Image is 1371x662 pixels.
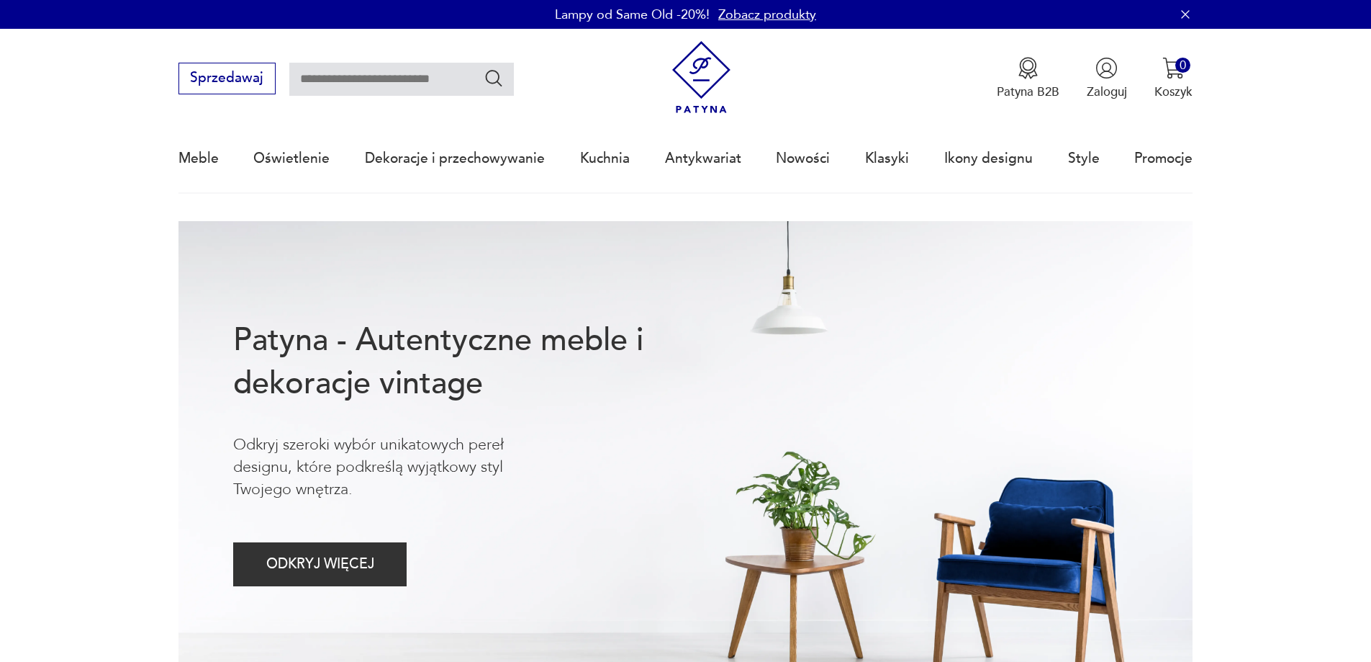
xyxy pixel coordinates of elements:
[1175,58,1190,73] div: 0
[665,125,741,192] a: Antykwariat
[233,560,407,571] a: ODKRYJ WIĘCEJ
[484,68,504,89] button: Szukaj
[580,125,630,192] a: Kuchnia
[776,125,830,192] a: Nowości
[1017,57,1039,79] img: Ikona medalu
[233,542,407,586] button: ODKRYJ WIĘCEJ
[253,125,330,192] a: Oświetlenie
[1087,84,1127,100] p: Zaloguj
[1154,84,1193,100] p: Koszyk
[1087,57,1127,100] button: Zaloguj
[178,63,276,94] button: Sprzedawaj
[865,125,909,192] a: Klasyki
[665,41,738,114] img: Patyna - sklep z meblami i dekoracjami vintage
[178,125,219,192] a: Meble
[365,125,545,192] a: Dekoracje i przechowywanie
[944,125,1033,192] a: Ikony designu
[997,84,1059,100] p: Patyna B2B
[555,6,710,24] p: Lampy od Same Old -20%!
[718,6,816,24] a: Zobacz produkty
[997,57,1059,100] a: Ikona medaluPatyna B2B
[997,57,1059,100] button: Patyna B2B
[178,73,276,85] a: Sprzedawaj
[1095,57,1118,79] img: Ikonka użytkownika
[233,319,700,406] h1: Patyna - Autentyczne meble i dekoracje vintage
[1154,57,1193,100] button: 0Koszyk
[233,434,561,501] p: Odkryj szeroki wybór unikatowych pereł designu, które podkreślą wyjątkowy styl Twojego wnętrza.
[1162,57,1185,79] img: Ikona koszyka
[1134,125,1193,192] a: Promocje
[1068,125,1100,192] a: Style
